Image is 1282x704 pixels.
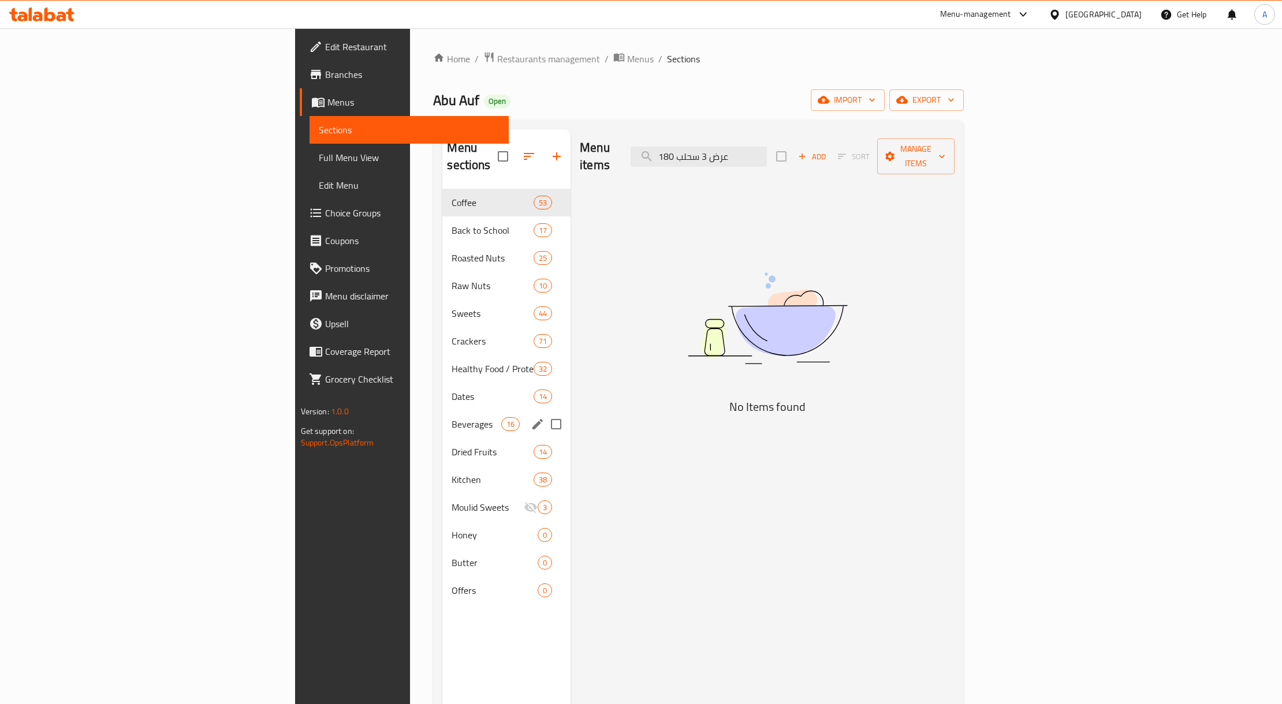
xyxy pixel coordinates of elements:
span: Upsell [325,317,500,331]
span: Dates [452,390,533,403]
div: Sweets44 [442,299,571,327]
div: Raw Nuts10 [442,272,571,299]
div: Offers0 [442,576,571,604]
span: Kitchen [452,473,533,486]
span: Promotions [325,261,500,275]
a: Upsell [300,310,509,338]
div: items [538,528,552,542]
span: import [820,93,875,107]
span: Back to School [452,223,533,237]
h5: No Items found [623,398,912,416]
a: Menu disclaimer [300,282,509,310]
span: Crackers [452,334,533,348]
span: Coverage Report [325,344,500,358]
span: Select all sections [491,144,515,168]
span: Dried Fruits [452,445,533,459]
div: Healthy Food / Protein Bars32 [442,355,571,383]
div: items [538,583,552,597]
li: / [658,52,662,66]
span: Coffee [452,196,533,209]
button: Add section [543,143,571,170]
span: 0 [538,585,551,596]
div: Coffee53 [442,189,571,216]
span: 38 [534,474,551,485]
div: [GEOGRAPHIC_DATA] [1065,8,1142,21]
span: 53 [534,197,551,208]
span: 14 [534,447,551,458]
span: 3 [538,502,551,513]
span: Sweets [452,306,533,320]
div: items [534,334,552,348]
span: Healthy Food / Protein Bars [452,362,533,376]
span: 14 [534,391,551,402]
div: items [534,362,552,376]
div: Moulid Sweets3 [442,493,571,521]
span: Beverages [452,417,501,431]
a: Promotions [300,254,509,282]
span: Honey [452,528,538,542]
input: search [631,147,767,167]
span: 32 [534,364,551,375]
a: Edit Restaurant [300,33,509,61]
span: Menus [627,52,654,66]
span: Grocery Checklist [325,372,500,386]
div: items [534,445,552,459]
a: Grocery Checklist [300,365,509,393]
span: Moulid Sweets [452,500,524,514]
div: Roasted Nuts25 [442,244,571,272]
svg: Inactive section [524,500,538,514]
span: 1.0.0 [331,404,349,419]
span: 16 [502,419,519,430]
a: Branches [300,61,509,88]
nav: breadcrumb [433,51,964,66]
span: Full Menu View [319,151,500,164]
a: Support.OpsPlatform [301,435,374,450]
span: 17 [534,225,551,236]
div: items [534,251,552,265]
div: Honey0 [442,521,571,549]
a: Edit Menu [310,171,509,199]
div: Crackers71 [442,327,571,355]
nav: Menu sections [442,184,571,609]
span: Add [796,150,828,163]
div: Offers [452,583,538,597]
div: items [534,306,552,320]
span: Roasted Nuts [452,251,533,265]
h2: Menu items [580,139,617,174]
a: Restaurants management [483,51,600,66]
div: items [501,417,520,431]
a: Choice Groups [300,199,509,227]
span: 44 [534,308,551,319]
div: Dates14 [442,383,571,410]
span: A [1262,8,1267,21]
span: Butter [452,556,538,570]
span: Menus [327,95,500,109]
button: import [811,89,885,111]
span: Branches [325,68,500,81]
span: 0 [538,530,551,541]
div: items [534,279,552,293]
span: 10 [534,280,551,291]
span: Sort sections [515,143,543,170]
span: Add item [793,148,830,166]
span: Menu disclaimer [325,289,500,303]
a: Sections [310,116,509,144]
div: Butter0 [442,549,571,576]
img: dish.svg [623,242,912,395]
a: Coupons [300,227,509,254]
div: items [534,196,552,209]
span: Restaurants management [497,52,600,66]
div: Kitchen38 [442,466,571,493]
span: Raw Nuts [452,279,533,293]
